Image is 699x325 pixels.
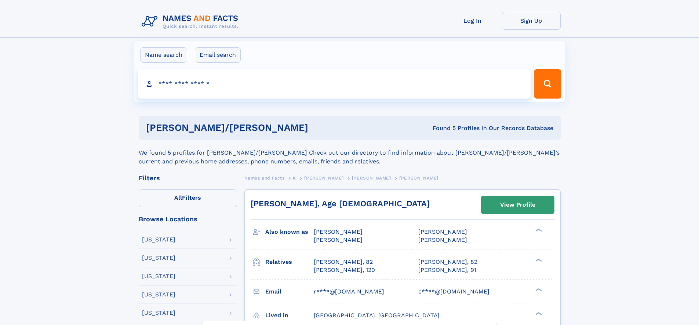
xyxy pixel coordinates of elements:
[314,266,375,274] a: [PERSON_NAME], 120
[370,124,553,132] div: Found 5 Profiles In Our Records Database
[138,69,531,99] input: search input
[534,258,542,262] div: ❯
[418,258,477,266] a: [PERSON_NAME], 82
[352,173,391,182] a: [PERSON_NAME]
[142,292,175,298] div: [US_STATE]
[142,273,175,279] div: [US_STATE]
[481,196,554,214] a: View Profile
[314,312,440,319] span: [GEOGRAPHIC_DATA], [GEOGRAPHIC_DATA]
[418,266,476,274] a: [PERSON_NAME], 91
[265,256,314,268] h3: Relatives
[304,176,343,181] span: [PERSON_NAME]
[293,176,296,181] span: K
[142,237,175,243] div: [US_STATE]
[195,47,241,63] label: Email search
[443,12,502,30] a: Log In
[146,123,371,132] h1: [PERSON_NAME]/[PERSON_NAME]
[140,47,187,63] label: Name search
[142,310,175,316] div: [US_STATE]
[399,176,438,181] span: [PERSON_NAME]
[142,255,175,261] div: [US_STATE]
[534,311,542,316] div: ❯
[314,236,363,243] span: [PERSON_NAME]
[314,258,373,266] a: [PERSON_NAME], 82
[314,228,363,235] span: [PERSON_NAME]
[139,175,237,181] div: Filters
[534,228,542,233] div: ❯
[502,12,561,30] a: Sign Up
[174,194,182,201] span: All
[293,173,296,182] a: K
[265,285,314,298] h3: Email
[139,140,561,166] div: We found 5 profiles for [PERSON_NAME]/[PERSON_NAME] Check out our directory to find information a...
[534,69,561,99] button: Search Button
[251,199,430,208] a: [PERSON_NAME], Age [DEMOGRAPHIC_DATA]
[418,228,467,235] span: [PERSON_NAME]
[139,216,237,222] div: Browse Locations
[352,176,391,181] span: [PERSON_NAME]
[265,309,314,322] h3: Lived in
[265,226,314,238] h3: Also known as
[500,196,535,213] div: View Profile
[304,173,343,182] a: [PERSON_NAME]
[139,12,244,32] img: Logo Names and Facts
[139,189,237,207] label: Filters
[418,236,467,243] span: [PERSON_NAME]
[534,287,542,292] div: ❯
[244,173,285,182] a: Names and Facts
